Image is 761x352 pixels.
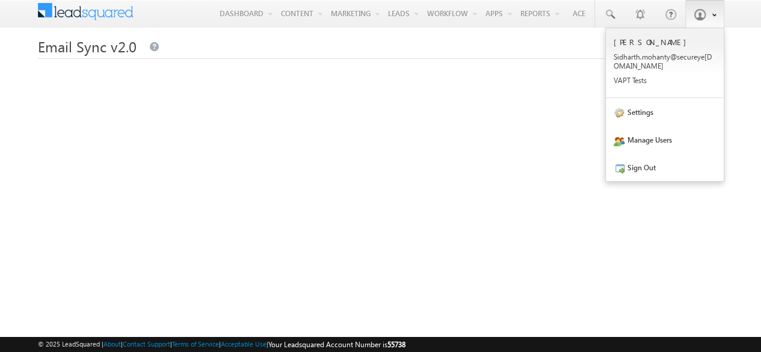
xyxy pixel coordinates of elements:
[123,340,170,348] a: Contact Support
[606,28,724,98] a: [PERSON_NAME] Sidharth.mohanty@secureye[DOMAIN_NAME] VAPT Tests
[172,340,219,348] a: Terms of Service
[606,126,724,153] a: Manage Users
[614,37,716,47] p: [PERSON_NAME]
[614,52,716,70] p: Sidha rth.m ohant y@sec ureye [DOMAIN_NAME]
[606,153,724,181] a: Sign Out
[38,339,405,350] span: © 2025 LeadSquared | | | | |
[103,340,121,348] a: About
[221,340,267,348] a: Acceptable Use
[38,37,137,56] span: Email Sync v2.0
[614,76,716,85] p: VAPT Tests
[38,3,134,20] img: Custom Logo
[606,98,724,126] a: Settings
[268,340,405,349] span: Your Leadsquared Account Number is
[387,340,405,349] span: 55738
